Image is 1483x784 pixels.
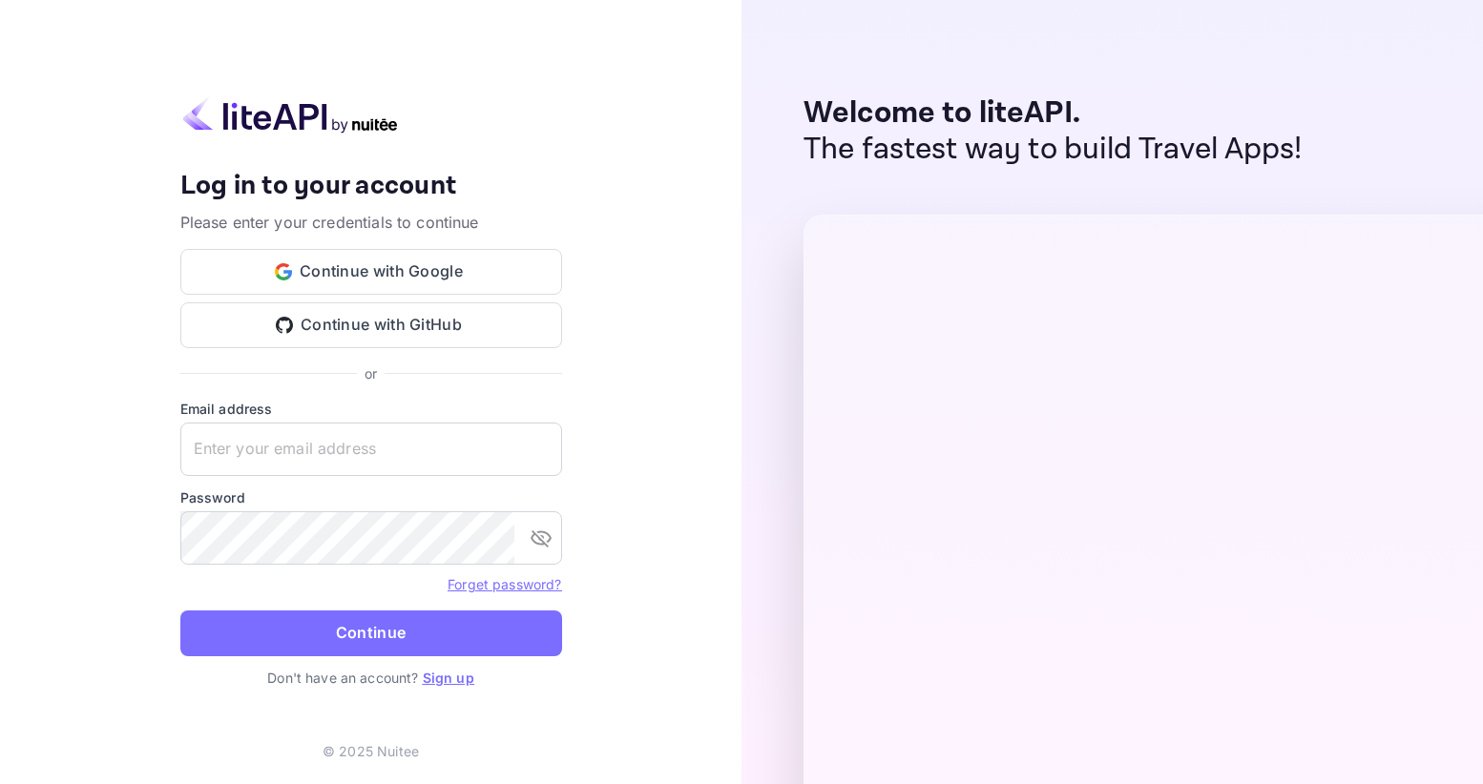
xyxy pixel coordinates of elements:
[522,519,560,557] button: toggle password visibility
[180,610,562,656] button: Continue
[423,670,474,686] a: Sign up
[448,576,561,592] a: Forget password?
[365,363,377,383] p: or
[180,668,562,688] p: Don't have an account?
[180,302,562,348] button: Continue with GitHub
[180,249,562,295] button: Continue with Google
[180,170,562,203] h4: Log in to your account
[804,95,1303,132] p: Welcome to liteAPI.
[180,487,562,507] label: Password
[180,399,562,419] label: Email address
[804,132,1303,168] p: The fastest way to build Travel Apps!
[180,211,562,234] p: Please enter your credentials to continue
[180,96,400,134] img: liteapi
[323,741,419,761] p: © 2025 Nuitee
[448,574,561,593] a: Forget password?
[180,423,562,476] input: Enter your email address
